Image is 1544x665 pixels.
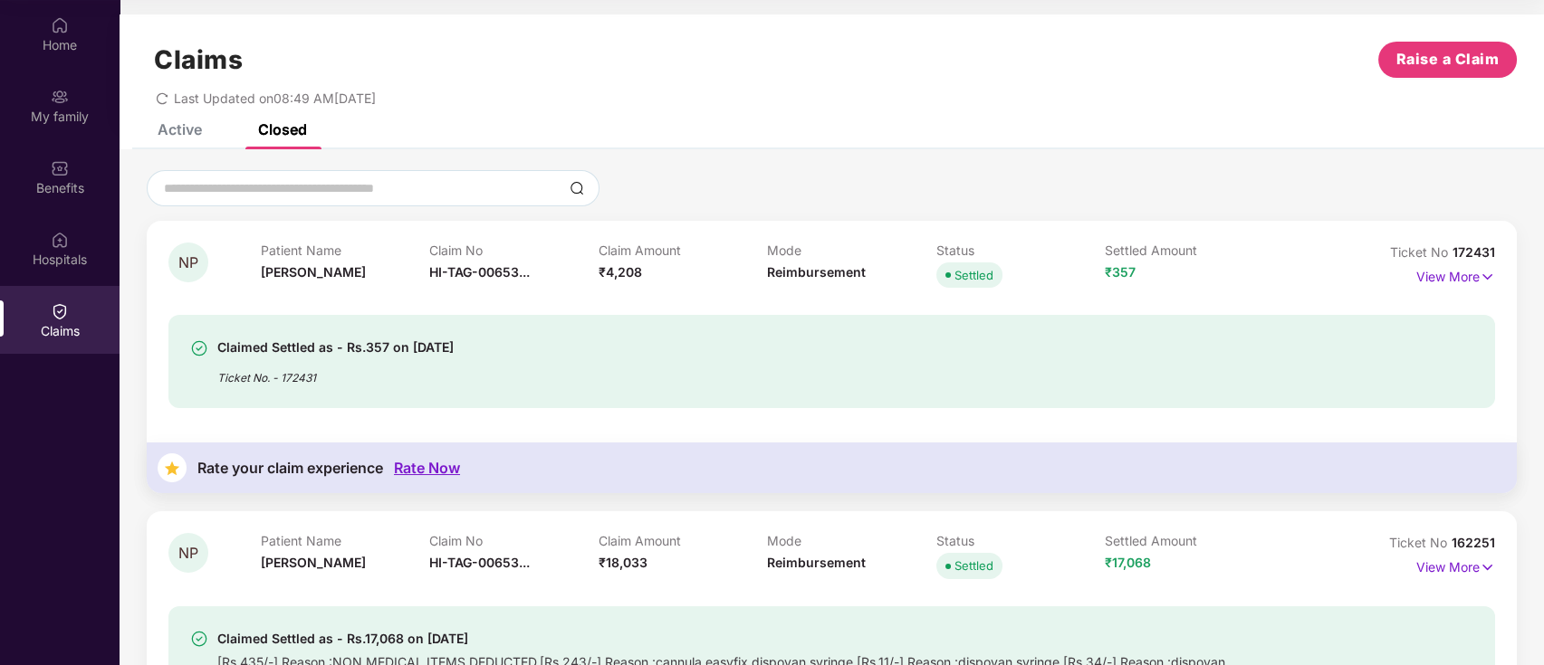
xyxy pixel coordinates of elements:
[261,555,366,570] span: [PERSON_NAME]
[1378,42,1517,78] button: Raise a Claim
[178,255,198,271] span: NP
[767,242,936,258] p: Mode
[1105,533,1274,548] p: Settled Amount
[197,460,383,477] div: Rate your claim experience
[1416,262,1495,287] p: View More
[394,460,460,477] div: Rate Now
[217,628,1260,650] div: Claimed Settled as - Rs.17,068 on [DATE]
[261,264,366,280] span: [PERSON_NAME]
[429,264,530,280] span: HI-TAG-00653...
[1396,48,1500,71] span: Raise a Claim
[154,44,243,75] h1: Claims
[190,630,208,648] img: svg+xml;base64,PHN2ZyBpZD0iU3VjY2Vzcy0zMngzMiIgeG1sbnM9Imh0dHA6Ly93d3cudzMub3JnLzIwMDAvc3ZnIiB3aW...
[51,231,69,249] img: svg+xml;base64,PHN2ZyBpZD0iSG9zcGl0YWxzIiB4bWxucz0iaHR0cDovL3d3dy53My5vcmcvMjAwMC9zdmciIHdpZHRoPS...
[261,533,430,548] p: Patient Name
[1105,264,1136,280] span: ₹357
[217,358,454,386] div: Ticket No. - 172431
[156,90,168,106] span: redo
[767,555,866,570] span: Reimbursement
[767,264,866,280] span: Reimbursement
[178,546,198,561] span: NP
[51,88,69,106] img: svg+xml;base64,PHN2ZyB3aWR0aD0iMjAiIGhlaWdodD0iMjAiIHZpZXdCb3g9IjAgMCAyMCAyMCIgZmlsbD0ibm9uZSIgeG...
[1390,244,1453,260] span: Ticket No
[599,533,768,548] p: Claim Amount
[429,555,530,570] span: HI-TAG-00653...
[936,242,1106,258] p: Status
[261,242,430,258] p: Patient Name
[217,337,454,358] div: Claimed Settled as - Rs.357 on [DATE]
[1105,555,1151,570] span: ₹17,068
[51,302,69,320] img: svg+xml;base64,PHN2ZyBpZD0iQ2xhaW0iIHhtbG5zPSJodHRwOi8vd3d3LnczLm9yZy8yMDAwL3N2ZyIgd2lkdGg9IjIwIi...
[158,453,187,482] img: svg+xml;base64,PHN2ZyB4bWxucz0iaHR0cDovL3d3dy53My5vcmcvMjAwMC9zdmciIHdpZHRoPSIzNyIgaGVpZ2h0PSIzNy...
[190,339,208,357] img: svg+xml;base64,PHN2ZyBpZD0iU3VjY2Vzcy0zMngzMiIgeG1sbnM9Imh0dHA6Ly93d3cudzMub3JnLzIwMDAvc3ZnIiB3aW...
[51,16,69,34] img: svg+xml;base64,PHN2ZyBpZD0iSG9tZSIgeG1sbnM9Imh0dHA6Ly93d3cudzMub3JnLzIwMDAvc3ZnIiB3aWR0aD0iMjAiIG...
[174,90,376,106] span: Last Updated on 08:49 AM[DATE]
[429,242,599,258] p: Claim No
[1452,535,1495,550] span: 162251
[429,533,599,548] p: Claim No
[954,556,993,575] div: Settled
[1453,244,1495,260] span: 172431
[1480,267,1495,287] img: svg+xml;base64,PHN2ZyB4bWxucz0iaHR0cDovL3d3dy53My5vcmcvMjAwMC9zdmciIHdpZHRoPSIxNyIgaGVpZ2h0PSIxNy...
[1389,535,1452,550] span: Ticket No
[599,555,647,570] span: ₹18,033
[158,120,202,138] div: Active
[1416,553,1495,577] p: View More
[1105,242,1274,258] p: Settled Amount
[954,266,993,284] div: Settled
[599,264,642,280] span: ₹4,208
[258,120,307,138] div: Closed
[51,159,69,177] img: svg+xml;base64,PHN2ZyBpZD0iQmVuZWZpdHMiIHhtbG5zPSJodHRwOi8vd3d3LnczLm9yZy8yMDAwL3N2ZyIgd2lkdGg9Ij...
[767,533,936,548] p: Mode
[936,533,1106,548] p: Status
[1480,557,1495,577] img: svg+xml;base64,PHN2ZyB4bWxucz0iaHR0cDovL3d3dy53My5vcmcvMjAwMC9zdmciIHdpZHRoPSIxNyIgaGVpZ2h0PSIxNy...
[570,181,584,195] img: svg+xml;base64,PHN2ZyBpZD0iU2VhcmNoLTMyeDMyIiB4bWxucz0iaHR0cDovL3d3dy53My5vcmcvMjAwMC9zdmciIHdpZH...
[599,242,768,258] p: Claim Amount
